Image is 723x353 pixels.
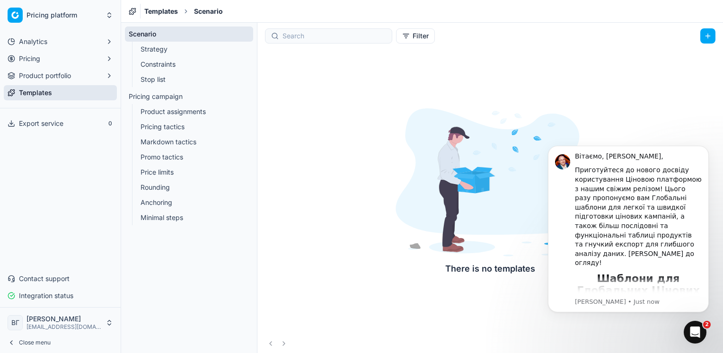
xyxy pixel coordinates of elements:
[278,338,290,349] button: Go to next page
[26,315,102,323] span: [PERSON_NAME]
[4,51,117,66] button: Pricing
[144,7,178,16] span: Templates
[396,28,435,44] button: Filter
[396,262,585,275] div: There is no templates
[4,116,117,131] button: Export service
[19,71,71,80] span: Product portfolio
[19,119,63,128] span: Export service
[137,211,242,224] a: Minimal steps
[137,150,242,164] a: Promo tactics
[684,321,706,344] iframe: Intercom live chat
[194,7,223,16] span: Scenario
[19,37,47,46] span: Analytics
[4,85,117,100] a: Templates
[19,88,52,97] span: Templates
[137,73,242,86] a: Stop list
[26,323,102,331] span: [EMAIL_ADDRESS][DOMAIN_NAME]
[703,321,711,328] span: 2
[137,105,242,118] a: Product assignments
[125,89,253,104] a: Pricing campaign
[4,311,117,334] button: ВГ[PERSON_NAME][EMAIL_ADDRESS][DOMAIN_NAME]
[144,7,223,16] nav: breadcrumb
[137,120,242,133] a: Pricing tactics
[413,31,429,41] font: Filter
[8,316,22,330] span: ВГ
[137,196,242,209] a: Anchoring
[26,11,102,19] span: Pricing platform
[4,288,117,303] button: Integration status
[137,166,242,179] a: Price limits
[4,4,117,26] button: Pricing platform
[137,43,242,56] a: Strategy
[19,54,40,63] span: Pricing
[137,58,242,71] a: Constraints
[19,274,70,283] span: Contact support
[265,338,290,349] nav: pagination
[282,31,386,41] input: Search
[137,181,242,194] a: Rounding
[19,291,73,300] span: Integration status
[265,338,276,349] button: Go to previous page
[4,271,117,286] button: Contact support
[534,132,723,327] iframe: Intercom notifications message
[137,135,242,149] a: Markdown tactics
[4,34,117,49] button: Analytics
[125,26,253,42] a: Scenario
[19,339,51,346] span: Close menu
[4,336,117,349] button: Close menu
[4,68,117,83] button: Product portfolio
